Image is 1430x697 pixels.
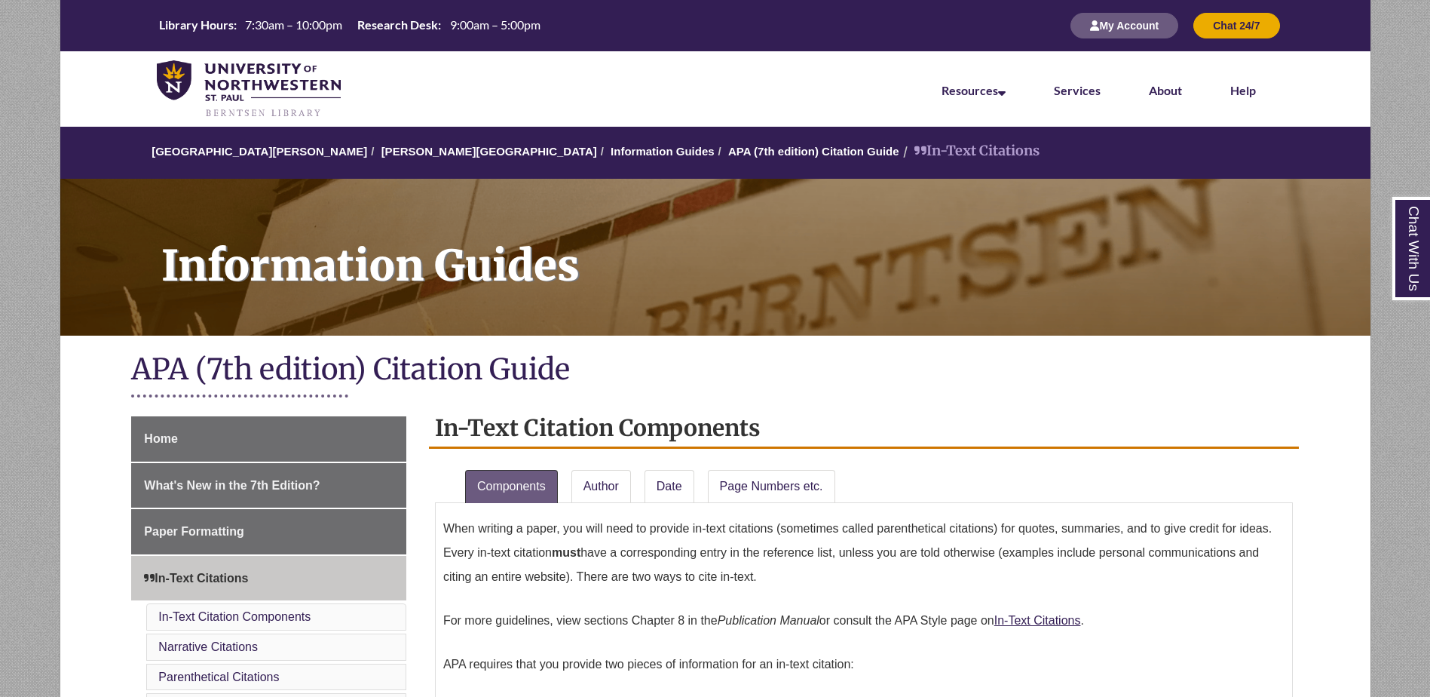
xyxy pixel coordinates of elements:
[153,17,239,33] th: Library Hours:
[60,179,1370,336] a: Information Guides
[131,463,406,508] a: What's New in the 7th Edition?
[1070,13,1178,38] button: My Account
[1230,83,1256,97] a: Help
[1070,19,1178,32] a: My Account
[443,646,1285,683] p: APA requires that you provide two pieces of information for an in-text citation:
[718,614,819,627] em: Publication Manual
[1149,83,1182,97] a: About
[144,525,243,538] span: Paper Formatting
[157,60,341,119] img: UNWSP Library Logo
[131,509,406,554] a: Paper Formatting
[450,17,540,32] span: 9:00am – 5:00pm
[942,83,1006,97] a: Resources
[728,145,899,158] a: APA (7th edition) Citation Guide
[1054,83,1101,97] a: Services
[443,603,1285,639] p: For more guidelines, view sections Chapter 8 in the or consult the APA Style page on .
[443,511,1285,595] p: When writing a paper, you will need to provide in-text citations (sometimes called parenthetical ...
[351,17,443,33] th: Research Desk:
[552,546,580,559] strong: must
[153,17,547,35] a: Hours Today
[899,140,1040,162] li: In-Text Citations
[245,17,342,32] span: 7:30am – 10:00pm
[611,145,715,158] a: Information Guides
[144,572,248,585] span: In-Text Citations
[381,145,597,158] a: [PERSON_NAME][GEOGRAPHIC_DATA]
[152,145,367,158] a: [GEOGRAPHIC_DATA][PERSON_NAME]
[131,416,406,462] a: Home
[994,614,1081,627] a: In-Text Citations
[144,479,320,492] span: What's New in the 7th Edition?
[131,351,1298,391] h1: APA (7th edition) Citation Guide
[144,432,177,445] span: Home
[1193,13,1279,38] button: Chat 24/7
[158,610,311,623] a: In-Text Citation Components
[465,470,558,503] a: Components
[145,179,1370,316] h1: Information Guides
[708,470,835,503] a: Page Numbers etc.
[158,671,279,683] a: Parenthetical Citations
[571,470,631,503] a: Author
[429,409,1299,449] h2: In-Text Citation Components
[1193,19,1279,32] a: Chat 24/7
[645,470,694,503] a: Date
[131,556,406,601] a: In-Text Citations
[153,17,547,33] table: Hours Today
[158,640,258,653] a: Narrative Citations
